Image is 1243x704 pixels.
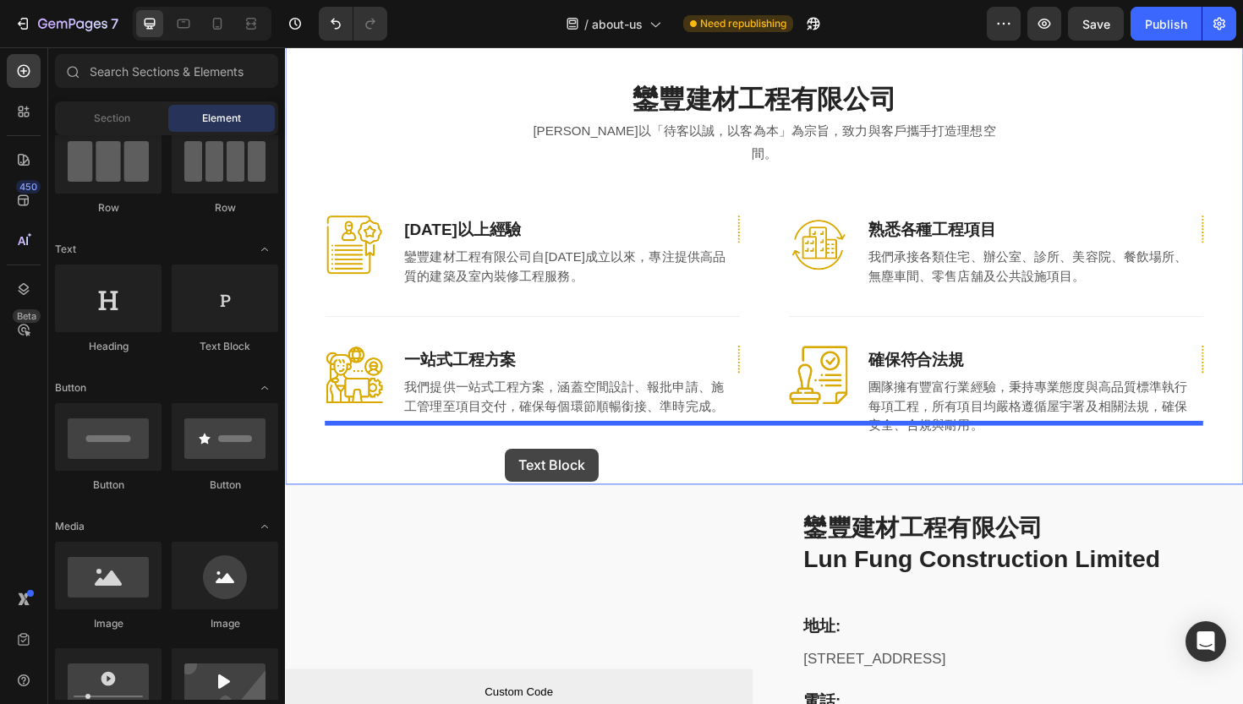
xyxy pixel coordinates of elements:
[1145,15,1187,33] div: Publish
[1131,7,1202,41] button: Publish
[285,47,1243,704] iframe: Design area
[55,478,162,493] div: Button
[584,15,589,33] span: /
[7,7,126,41] button: 7
[172,200,278,216] div: Row
[55,380,86,396] span: Button
[111,14,118,34] p: 7
[55,616,162,631] div: Image
[1186,621,1226,662] div: Open Intercom Messenger
[1082,17,1110,31] span: Save
[55,519,85,534] span: Media
[251,513,278,540] span: Toggle open
[319,7,387,41] div: Undo/Redo
[251,374,278,401] span: Toggle open
[16,180,41,194] div: 450
[700,16,786,31] span: Need republishing
[13,309,41,323] div: Beta
[55,242,76,257] span: Text
[172,478,278,493] div: Button
[592,15,643,33] span: about-us
[55,200,162,216] div: Row
[1068,7,1124,41] button: Save
[55,54,278,88] input: Search Sections & Elements
[55,339,162,354] div: Heading
[172,616,278,631] div: Image
[202,111,241,126] span: Element
[251,236,278,263] span: Toggle open
[172,339,278,354] div: Text Block
[94,111,130,126] span: Section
